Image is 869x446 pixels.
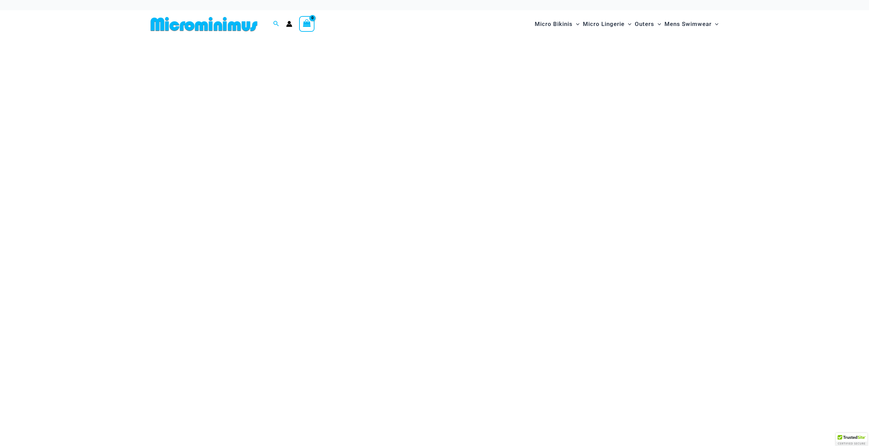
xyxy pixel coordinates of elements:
[573,15,579,33] span: Menu Toggle
[148,16,260,32] img: MM SHOP LOGO FLAT
[299,16,315,32] a: View Shopping Cart, empty
[654,15,661,33] span: Menu Toggle
[635,15,654,33] span: Outers
[583,15,625,33] span: Micro Lingerie
[625,15,631,33] span: Menu Toggle
[533,14,581,35] a: Micro BikinisMenu ToggleMenu Toggle
[836,433,867,446] div: TrustedSite Certified
[273,20,279,28] a: Search icon link
[532,13,721,36] nav: Site Navigation
[664,15,712,33] span: Mens Swimwear
[286,21,292,27] a: Account icon link
[581,14,633,35] a: Micro LingerieMenu ToggleMenu Toggle
[535,15,573,33] span: Micro Bikinis
[712,15,718,33] span: Menu Toggle
[633,14,663,35] a: OutersMenu ToggleMenu Toggle
[663,14,720,35] a: Mens SwimwearMenu ToggleMenu Toggle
